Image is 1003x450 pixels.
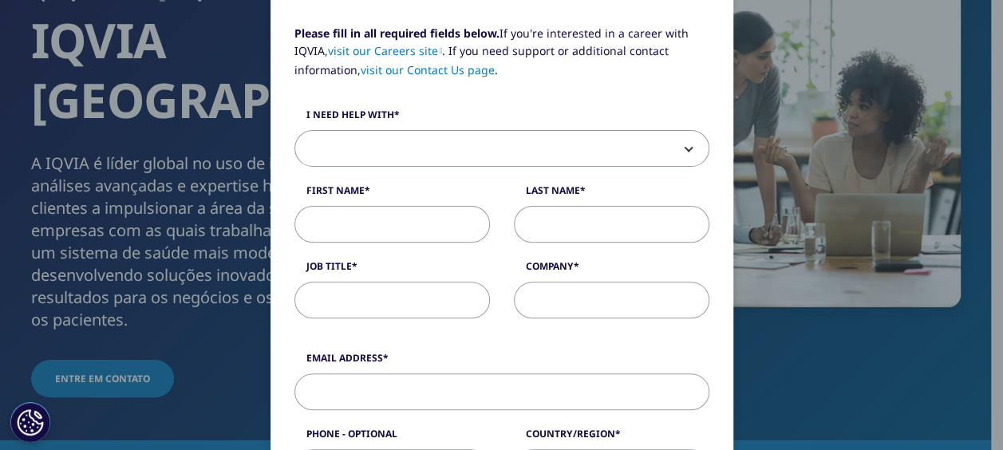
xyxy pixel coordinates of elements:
label: Phone - Optional [294,427,490,449]
button: Cookies Settings [10,402,50,442]
label: I need help with [294,108,709,130]
p: If you're interested in a career with IQVIA, . If you need support or additional contact informat... [294,25,709,91]
a: visit our Contact Us page [361,62,495,77]
label: Country/Region [514,427,709,449]
label: Job Title [294,259,490,282]
label: Company [514,259,709,282]
label: First Name [294,184,490,206]
label: Last Name [514,184,709,206]
strong: Please fill in all required fields below. [294,26,500,41]
label: Email Address [294,351,709,373]
a: visit our Careers site [328,43,443,58]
